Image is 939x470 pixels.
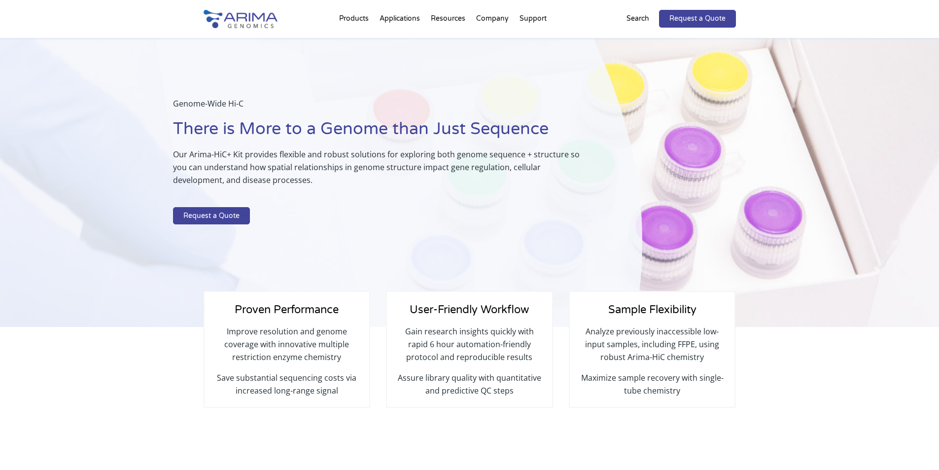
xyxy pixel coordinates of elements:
[397,325,542,371] p: Gain research insights quickly with rapid 6 hour automation-friendly protocol and reproducible re...
[659,10,736,28] a: Request a Quote
[173,207,250,225] a: Request a Quote
[397,371,542,397] p: Assure library quality with quantitative and predictive QC steps
[580,325,725,371] p: Analyze previously inaccessible low-input samples, including FFPE, using robust Arima-HiC chemistry
[235,303,339,316] span: Proven Performance
[214,371,359,397] p: Save substantial sequencing costs via increased long-range signal
[626,12,649,25] p: Search
[410,303,529,316] span: User-Friendly Workflow
[173,148,593,194] p: Our Arima-HiC+ Kit provides flexible and robust solutions for exploring both genome sequence + st...
[204,10,278,28] img: Arima-Genomics-logo
[580,371,725,397] p: Maximize sample recovery with single-tube chemistry
[608,303,696,316] span: Sample Flexibility
[173,118,593,148] h1: There is More to a Genome than Just Sequence
[173,97,593,118] p: Genome-Wide Hi-C
[214,325,359,371] p: Improve resolution and genome coverage with innovative multiple restriction enzyme chemistry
